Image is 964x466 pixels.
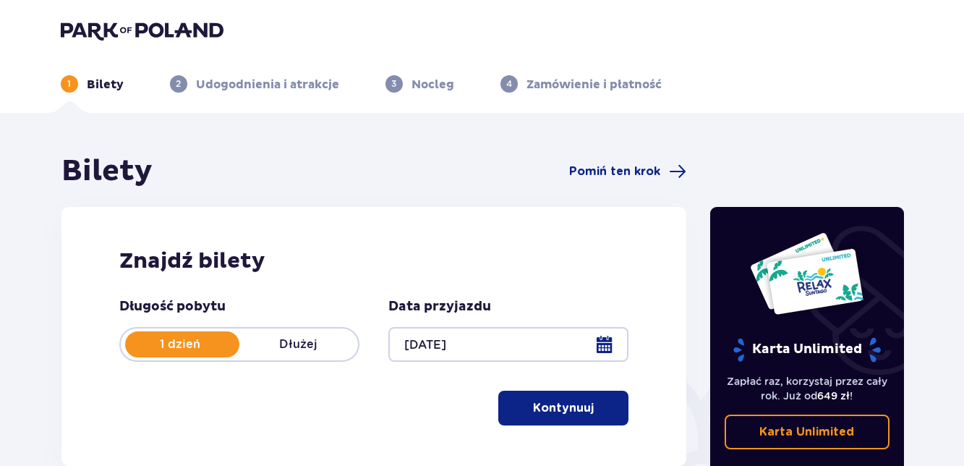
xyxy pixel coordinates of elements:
[725,374,890,403] p: Zapłać raz, korzystaj przez cały rok. Już od !
[196,77,339,93] p: Udogodnienia i atrakcje
[759,424,854,440] p: Karta Unlimited
[725,415,890,449] a: Karta Unlimited
[87,77,124,93] p: Bilety
[176,77,181,90] p: 2
[61,153,153,190] h1: Bilety
[533,400,594,416] p: Kontynuuj
[239,336,358,352] p: Dłużej
[119,247,629,275] h2: Znajdź bilety
[817,390,850,402] span: 649 zł
[391,77,396,90] p: 3
[119,298,226,315] p: Długość pobytu
[526,77,662,93] p: Zamówienie i płatność
[498,391,628,425] button: Kontynuuj
[121,336,239,352] p: 1 dzień
[732,337,882,363] p: Karta Unlimited
[388,298,491,315] p: Data przyjazdu
[67,77,71,90] p: 1
[61,20,223,41] img: Park of Poland logo
[506,77,512,90] p: 4
[411,77,454,93] p: Nocleg
[569,163,686,180] a: Pomiń ten krok
[569,164,660,179] span: Pomiń ten krok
